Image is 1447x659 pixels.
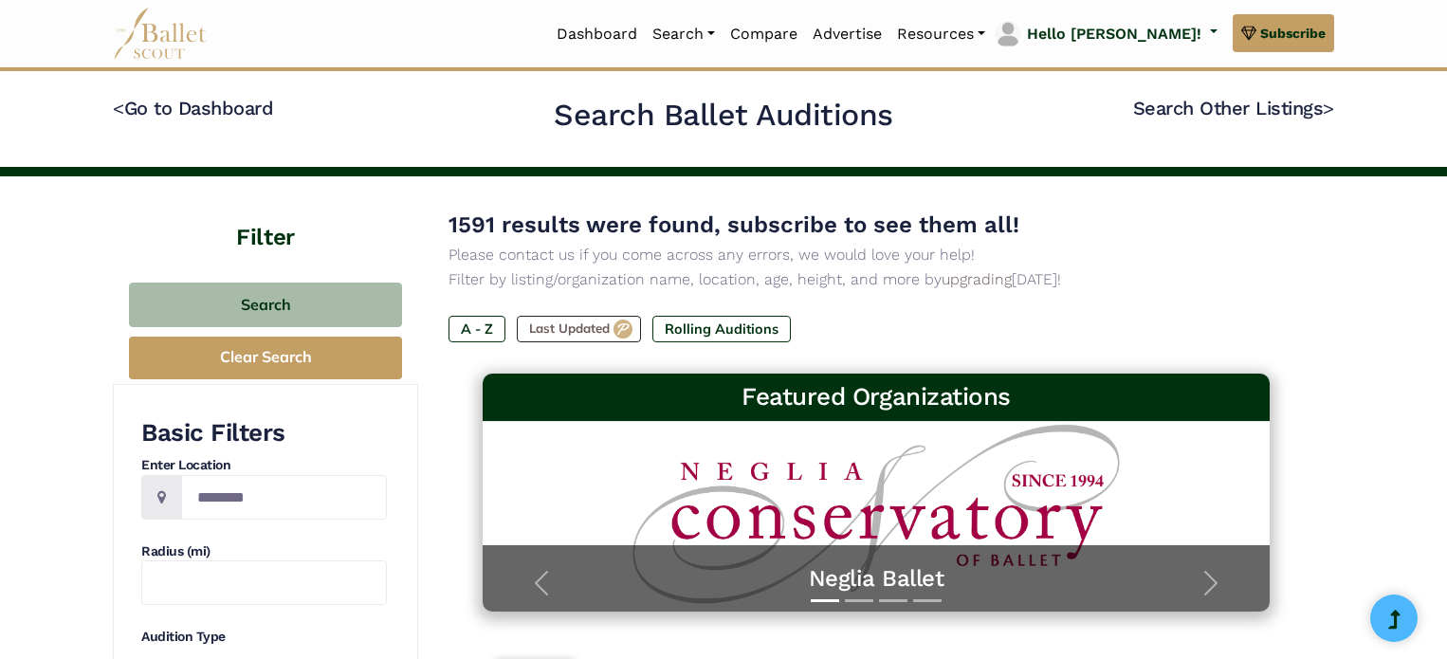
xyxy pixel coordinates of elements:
[141,542,387,561] h4: Radius (mi)
[449,243,1304,267] p: Please contact us if you come across any errors, we would love your help!
[805,14,889,54] a: Advertise
[845,590,873,612] button: Slide 2
[995,21,1021,47] img: profile picture
[141,417,387,449] h3: Basic Filters
[129,337,402,379] button: Clear Search
[1241,23,1256,44] img: gem.svg
[129,283,402,327] button: Search
[498,381,1255,413] h3: Featured Organizations
[549,14,645,54] a: Dashboard
[141,628,387,647] h4: Audition Type
[502,564,1251,594] a: Neglia Ballet
[1323,96,1334,119] code: >
[181,475,387,520] input: Location
[554,96,893,136] h2: Search Ballet Auditions
[723,14,805,54] a: Compare
[1260,23,1326,44] span: Subscribe
[449,316,505,342] label: A - Z
[652,316,791,342] label: Rolling Auditions
[1233,14,1334,52] a: Subscribe
[913,590,942,612] button: Slide 4
[449,211,1019,238] span: 1591 results were found, subscribe to see them all!
[449,267,1304,292] p: Filter by listing/organization name, location, age, height, and more by [DATE]!
[942,270,1012,288] a: upgrading
[993,19,1218,49] a: profile picture Hello [PERSON_NAME]!
[645,14,723,54] a: Search
[879,590,907,612] button: Slide 3
[517,316,641,342] label: Last Updated
[141,456,387,475] h4: Enter Location
[1133,97,1334,119] a: Search Other Listings>
[113,97,273,119] a: <Go to Dashboard
[1027,22,1201,46] p: Hello [PERSON_NAME]!
[811,590,839,612] button: Slide 1
[889,14,993,54] a: Resources
[113,96,124,119] code: <
[113,176,418,254] h4: Filter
